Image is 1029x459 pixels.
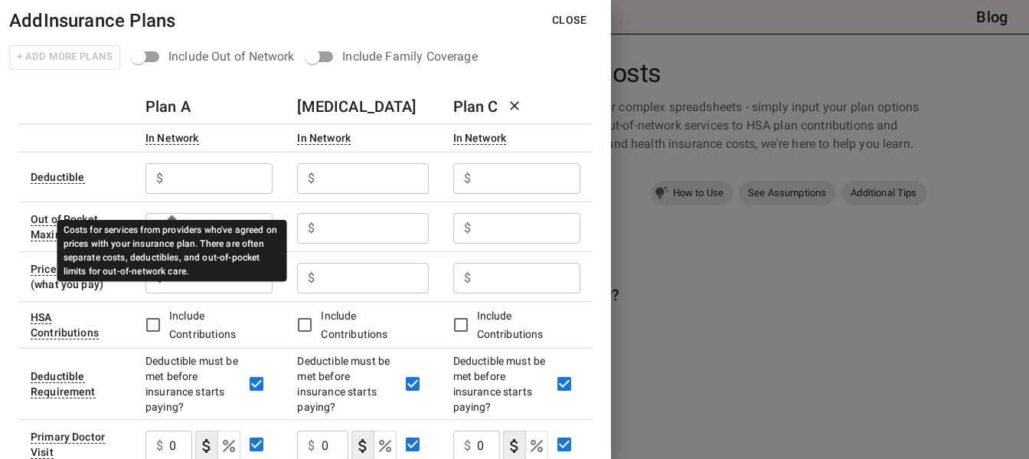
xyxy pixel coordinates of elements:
div: Deductible must be met before insurance starts paying? [145,353,240,415]
svg: Select if this service charges coinsurance, a percentage of the medical expense that you pay to y... [376,437,394,455]
p: $ [156,437,163,455]
h6: Add Insurance Plans [9,6,175,35]
div: position [132,42,306,71]
svg: Select if this service charges a copay (or copayment), a set dollar amount (e.g. $30) you pay to ... [354,437,372,455]
span: Include Contributions [321,310,387,340]
div: Sometimes called 'plan cost'. The portion of the plan premium that comes out of your wallet each ... [31,263,110,276]
svg: Select if this service charges coinsurance, a percentage of the medical expense that you pay to y... [220,437,238,455]
div: position [306,42,489,71]
h6: Plan C [453,94,514,119]
div: Leave the checkbox empty if you don't what an HSA (Health Savings Account) is. If the insurance p... [31,311,99,339]
svg: Select if this service charges coinsurance, a percentage of the medical expense that you pay to y... [528,437,546,455]
div: Deductible must be met before insurance starts paying? [297,353,396,415]
div: Costs for services from providers who've agreed on prices with your insurance plan. There are oft... [145,132,199,145]
p: $ [308,437,315,455]
p: $ [464,269,471,287]
p: $ [156,169,163,188]
p: $ [308,169,315,188]
p: $ [308,269,315,287]
div: Include Family Coverage [342,48,477,66]
div: This option will be 'Yes' for most plans. If your plan details say something to the effect of 'de... [31,370,96,398]
td: (what you pay) [18,251,133,301]
svg: Select if this service charges a copay (or copayment), a set dollar amount (e.g. $30) you pay to ... [198,437,216,455]
div: Sometimes called 'Out of Pocket Limit' or 'Annual Limit'. This is the maximum amount of money tha... [31,213,98,241]
h6: [MEDICAL_DATA] [297,94,416,119]
div: Costs for services from providers who've agreed on prices with your insurance plan. There are oft... [453,132,507,145]
p: $ [464,437,471,455]
div: Deductible must be met before insurance starts paying? [453,353,549,415]
h6: Plan A [145,94,191,119]
span: Include Contributions [477,310,544,340]
div: Amount of money you must individually pay from your pocket before the health plan starts to pay. ... [31,171,85,184]
div: Costs for services from providers who've agreed on prices with your insurance plan. There are oft... [57,220,287,281]
div: Include Out of Network [168,48,294,66]
button: Close [540,6,599,34]
span: Include Contributions [169,310,236,340]
svg: Select if this service charges a copay (or copayment), a set dollar amount (e.g. $30) you pay to ... [505,437,524,455]
p: $ [464,219,471,238]
div: Visit to your primary doctor for general care (also known as a Primary Care Provider, Primary Car... [31,431,105,459]
div: Costs for services from providers who've agreed on prices with your insurance plan. There are oft... [297,132,351,145]
p: $ [308,219,315,238]
p: $ [464,169,471,188]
